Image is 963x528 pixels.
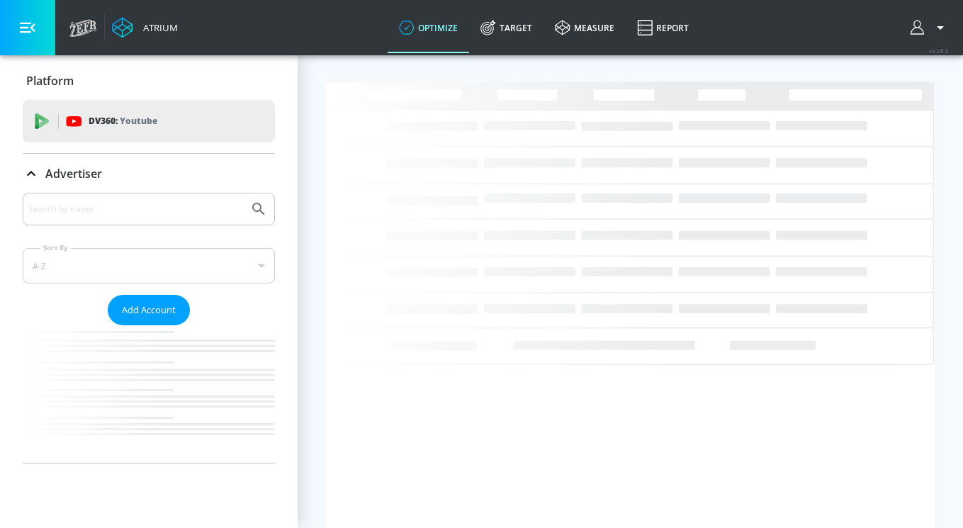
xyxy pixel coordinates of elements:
[112,17,178,38] a: Atrium
[23,61,275,101] div: Platform
[28,200,243,218] input: Search by name
[23,154,275,193] div: Advertiser
[89,113,157,129] p: DV360:
[929,47,949,55] span: v 4.28.0
[120,113,157,128] p: Youtube
[122,302,176,318] span: Add Account
[626,2,700,53] a: Report
[388,2,469,53] a: optimize
[108,295,190,325] button: Add Account
[469,2,544,53] a: Target
[23,248,275,283] div: A-Z
[23,193,275,463] div: Advertiser
[26,73,74,89] p: Platform
[137,21,178,34] div: Atrium
[45,166,102,181] p: Advertiser
[40,243,71,252] label: Sort By
[23,325,275,463] nav: list of Advertiser
[23,100,275,142] div: DV360: Youtube
[544,2,626,53] a: measure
